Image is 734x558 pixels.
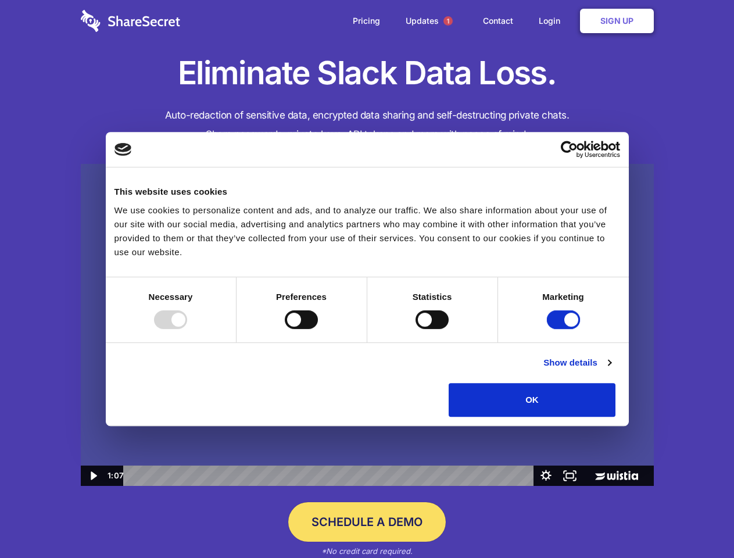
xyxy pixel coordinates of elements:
[81,164,654,487] img: Sharesecret
[676,500,720,544] iframe: Drift Widget Chat Controller
[471,3,525,39] a: Contact
[413,292,452,302] strong: Statistics
[321,546,413,556] em: *No credit card required.
[443,16,453,26] span: 1
[81,106,654,144] h4: Auto-redaction of sensitive data, encrypted data sharing and self-destructing private chats. Shar...
[580,9,654,33] a: Sign Up
[543,356,611,370] a: Show details
[542,292,584,302] strong: Marketing
[114,185,620,199] div: This website uses cookies
[81,466,105,486] button: Play Video
[114,143,132,156] img: logo
[341,3,392,39] a: Pricing
[449,383,615,417] button: OK
[114,203,620,259] div: We use cookies to personalize content and ads, and to analyze our traffic. We also share informat...
[133,466,528,486] div: Playbar
[534,466,558,486] button: Show settings menu
[518,141,620,158] a: Usercentrics Cookiebot - opens in a new window
[81,52,654,94] h1: Eliminate Slack Data Loss.
[527,3,578,39] a: Login
[582,466,653,486] a: Wistia Logo -- Learn More
[149,292,193,302] strong: Necessary
[276,292,327,302] strong: Preferences
[558,466,582,486] button: Fullscreen
[81,10,180,32] img: logo-wordmark-white-trans-d4663122ce5f474addd5e946df7df03e33cb6a1c49d2221995e7729f52c070b2.svg
[288,502,446,542] a: Schedule a Demo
